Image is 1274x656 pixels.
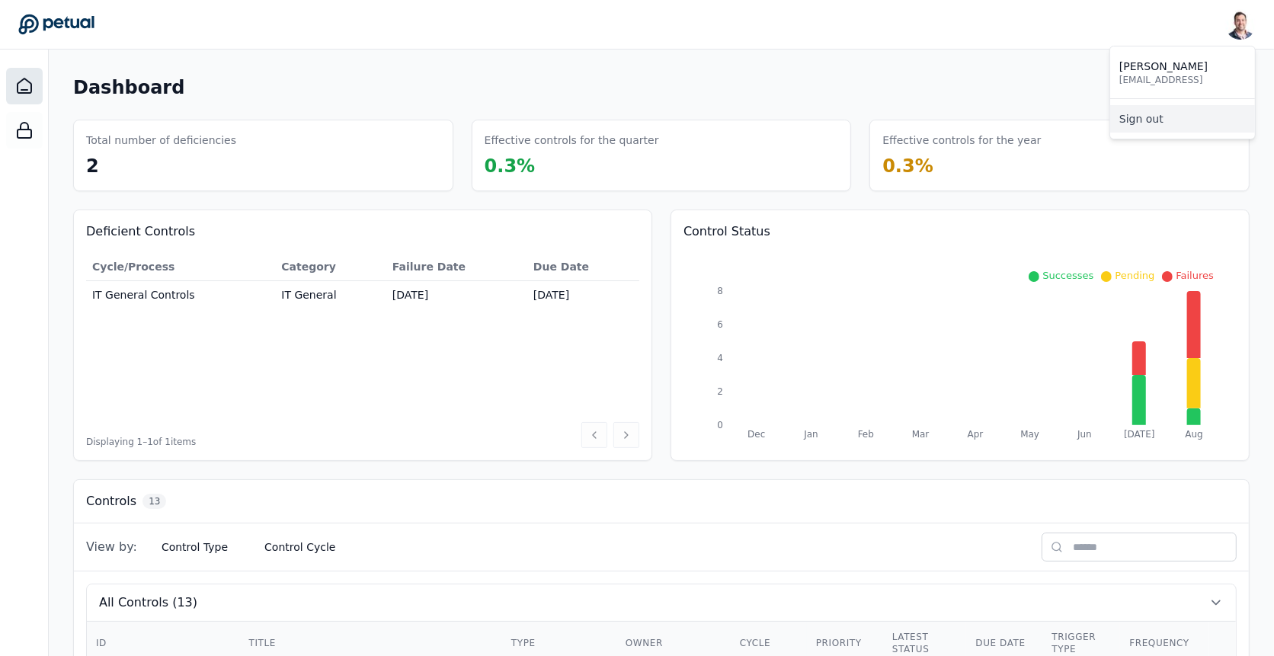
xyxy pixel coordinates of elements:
[149,533,240,561] button: Control Type
[968,429,984,440] tspan: Apr
[1042,270,1093,281] span: Successes
[275,253,386,281] th: Category
[18,14,94,35] a: Go to Dashboard
[683,222,1237,241] h3: Control Status
[86,222,639,241] h3: Deficient Controls
[73,75,184,100] h1: Dashboard
[386,253,527,281] th: Failure Date
[1225,9,1256,40] img: Snir Kodesh
[275,281,386,309] td: IT General
[717,386,723,397] tspan: 2
[86,133,236,148] h3: Total number of deficiencies
[803,429,818,440] tspan: Jan
[86,253,275,281] th: Cycle/Process
[252,533,347,561] button: Control Cycle
[717,319,723,330] tspan: 6
[86,436,196,448] span: Displaying 1– 1 of 1 items
[87,584,1236,621] button: All Controls (13)
[386,281,527,309] td: [DATE]
[717,286,723,296] tspan: 8
[717,420,723,430] tspan: 0
[882,133,1041,148] h3: Effective controls for the year
[485,133,659,148] h3: Effective controls for the quarter
[86,492,136,510] h3: Controls
[912,429,930,440] tspan: Mar
[1185,429,1202,440] tspan: Aug
[86,155,99,177] span: 2
[1020,429,1039,440] tspan: May
[6,112,43,149] a: SOC
[882,155,933,177] span: 0.3 %
[527,281,639,309] td: [DATE]
[1077,429,1092,440] tspan: Jun
[86,281,275,309] td: IT General Controls
[86,538,137,556] span: View by:
[1119,59,1246,74] p: [PERSON_NAME]
[1124,429,1154,440] tspan: [DATE]
[747,429,765,440] tspan: Dec
[485,155,536,177] span: 0.3 %
[717,353,723,363] tspan: 4
[1115,270,1154,281] span: Pending
[99,594,197,612] span: All Controls (13)
[142,494,166,509] span: 13
[527,253,639,281] th: Due Date
[858,429,874,440] tspan: Feb
[6,68,43,104] a: Dashboard
[1119,74,1246,86] p: [EMAIL_ADDRESS]
[1110,105,1255,133] a: Sign out
[1176,270,1214,281] span: Failures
